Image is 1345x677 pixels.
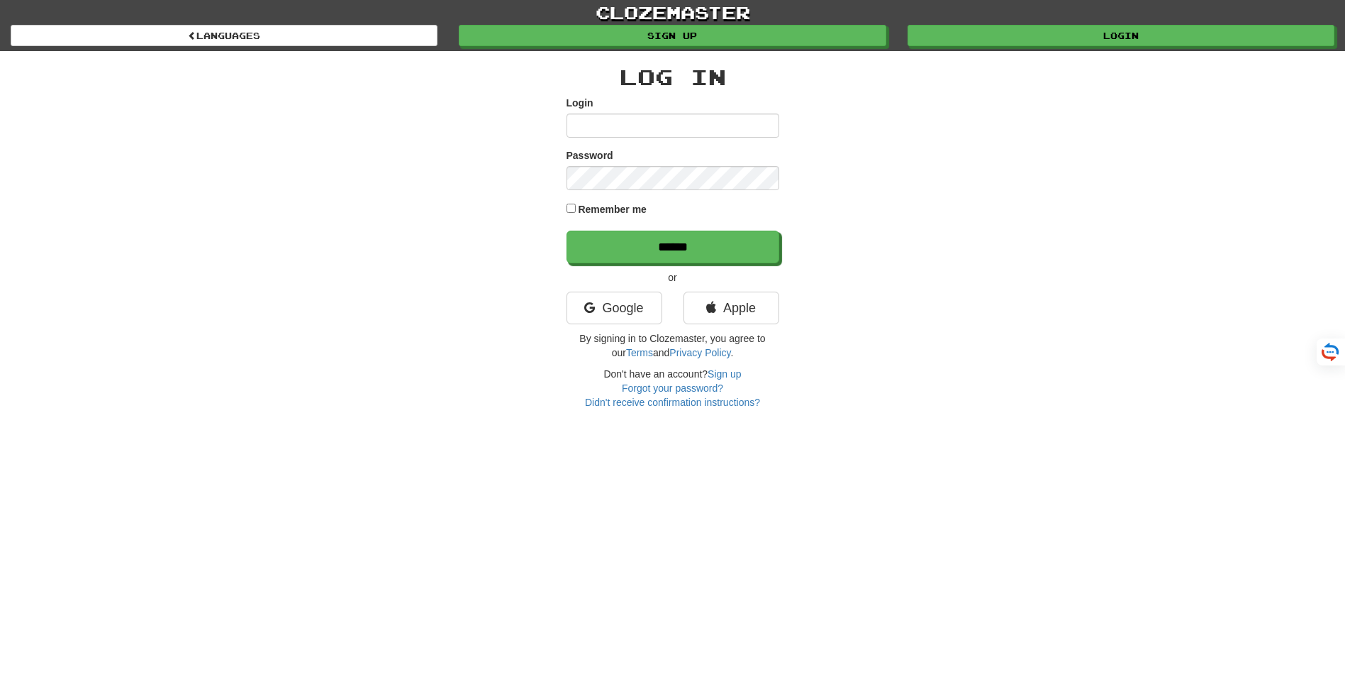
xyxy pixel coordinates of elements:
a: Login [908,25,1334,46]
p: or [567,270,779,285]
a: Forgot your password? [622,382,723,394]
div: Don't have an account? [567,367,779,409]
p: By signing in to Clozemaster, you agree to our and . [567,331,779,360]
a: Google [567,292,662,324]
a: Didn't receive confirmation instructions? [585,397,760,408]
label: Login [567,96,593,110]
label: Remember me [578,202,647,216]
a: Languages [11,25,437,46]
a: Sign up [459,25,886,46]
a: Terms [626,347,653,358]
a: Apple [683,292,779,324]
label: Password [567,148,613,163]
a: Privacy Policy [669,347,730,358]
a: Sign up [708,368,741,380]
h2: Log In [567,65,779,89]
